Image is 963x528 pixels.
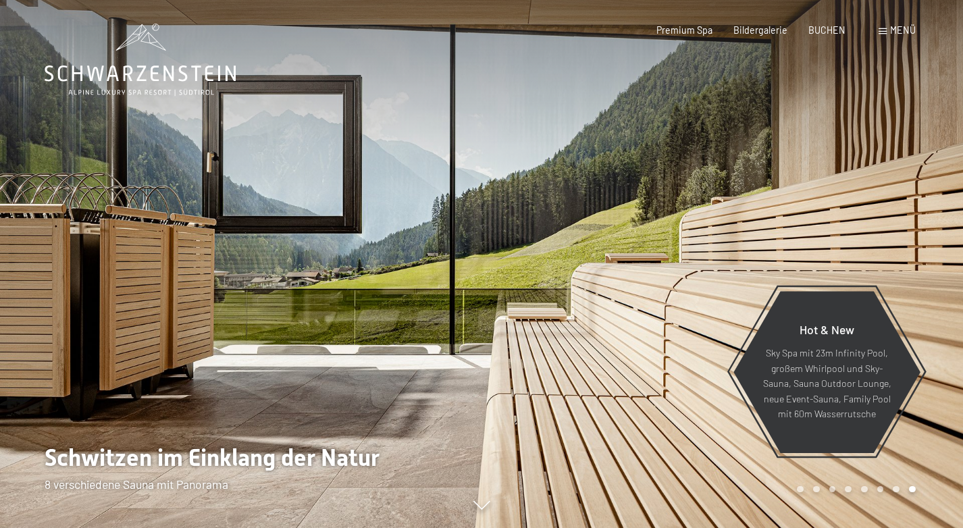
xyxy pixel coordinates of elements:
[893,486,900,493] div: Carousel Page 7
[829,486,836,493] div: Carousel Page 3
[890,24,916,36] span: Menü
[909,486,916,493] div: Carousel Page 8 (Current Slide)
[877,486,884,493] div: Carousel Page 6
[800,322,854,337] span: Hot & New
[813,486,820,493] div: Carousel Page 2
[808,24,845,36] a: BUCHEN
[733,24,787,36] a: Bildergalerie
[733,290,921,454] a: Hot & New Sky Spa mit 23m Infinity Pool, großem Whirlpool und Sky-Sauna, Sauna Outdoor Lounge, ne...
[861,486,868,493] div: Carousel Page 5
[656,24,712,36] a: Premium Spa
[845,486,852,493] div: Carousel Page 4
[792,486,915,493] div: Carousel Pagination
[762,346,891,422] p: Sky Spa mit 23m Infinity Pool, großem Whirlpool und Sky-Sauna, Sauna Outdoor Lounge, neue Event-S...
[797,486,804,493] div: Carousel Page 1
